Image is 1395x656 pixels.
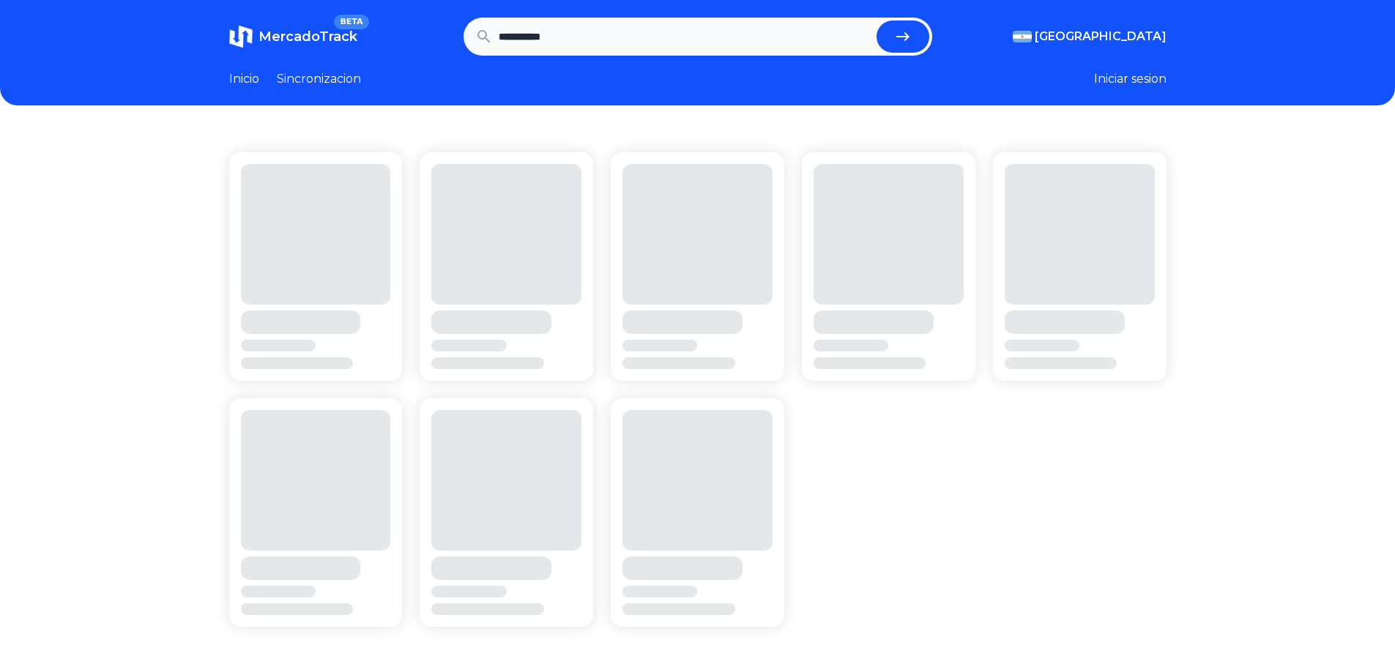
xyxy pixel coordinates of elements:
a: MercadoTrackBETA [229,25,357,48]
span: [GEOGRAPHIC_DATA] [1035,28,1167,45]
button: [GEOGRAPHIC_DATA] [1013,28,1167,45]
span: MercadoTrack [258,29,357,45]
img: MercadoTrack [229,25,253,48]
button: Iniciar sesion [1094,70,1167,88]
img: Argentina [1013,31,1032,42]
a: Inicio [229,70,259,88]
span: BETA [334,15,368,29]
a: Sincronizacion [277,70,361,88]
